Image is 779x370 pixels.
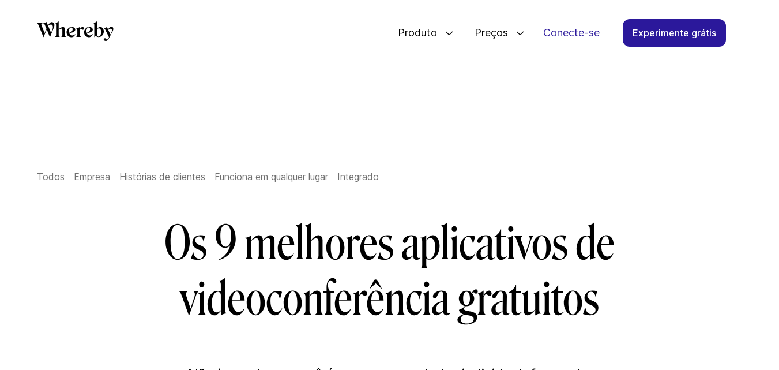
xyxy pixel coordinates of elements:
[214,171,328,182] a: Funciona em qualquer lugar
[164,216,615,327] font: Os 9 melhores aplicativos de videoconferência gratuitos
[119,171,205,182] a: Histórias de clientes
[398,27,437,39] font: Produto
[37,21,114,41] svg: Por meio do qual
[623,19,726,47] a: Experimente grátis
[633,27,716,39] font: Experimente grátis
[37,21,114,45] a: Por meio do qual
[337,171,379,182] a: Integrado
[475,27,508,39] font: Preços
[37,171,65,182] a: Todos
[74,171,110,182] a: Empresa
[534,20,609,46] a: Conecte-se
[543,27,600,39] font: Conecte-se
